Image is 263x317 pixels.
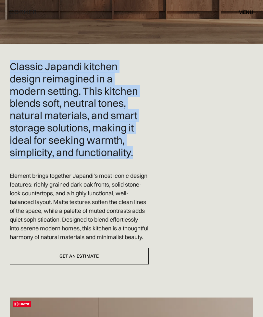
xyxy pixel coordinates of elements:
[13,301,31,307] span: Uložiť
[238,9,253,15] div: menu
[232,6,253,18] div: menu
[10,60,149,158] h2: Classic Japandi kitchen design reimagined in a modern setting. This kitchen blends soft, neutral ...
[10,171,149,241] p: Element brings together Japandi’s most iconic design features: richly grained dark oak fronts, so...
[10,8,57,16] a: home
[10,248,149,264] a: Get an estimate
